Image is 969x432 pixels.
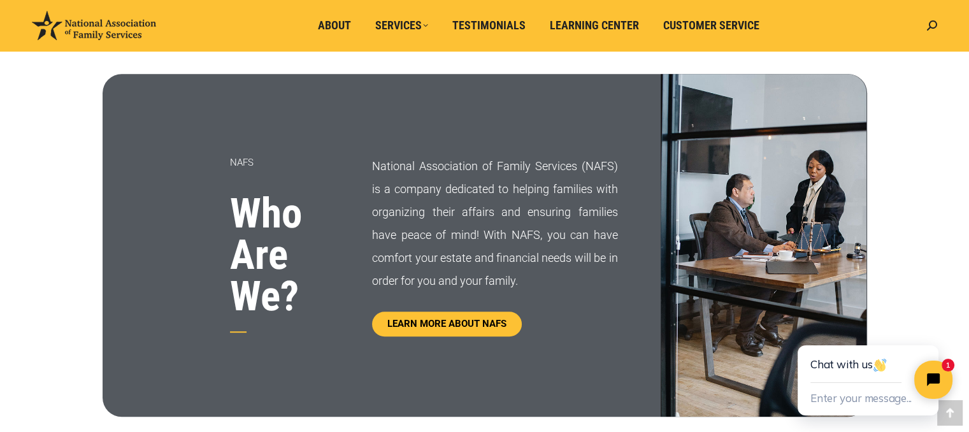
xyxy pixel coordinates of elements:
[541,13,648,38] a: Learning Center
[372,312,522,336] a: LEARN MORE ABOUT NAFS
[769,305,969,432] iframe: Tidio Chat
[663,18,759,32] span: Customer Service
[309,13,360,38] a: About
[230,151,341,174] p: NAFS
[443,13,535,38] a: Testimonials
[654,13,768,38] a: Customer Service
[375,18,428,32] span: Services
[550,18,639,32] span: Learning Center
[661,74,866,417] img: Family Trust Services
[387,319,506,329] span: LEARN MORE ABOUT NAFS
[32,11,156,40] img: National Association of Family Services
[372,155,617,292] p: National Association of Family Services (NAFS) is a company dedicated to helping families with or...
[452,18,526,32] span: Testimonials
[230,193,341,317] h3: Who Are We?
[318,18,351,32] span: About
